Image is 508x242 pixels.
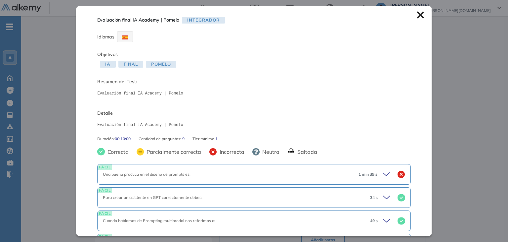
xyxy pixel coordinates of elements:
span: Neutra [260,148,279,156]
span: Para crear un asistente en GPT correctamente debes: [103,195,202,200]
span: Parcialmente correcta [144,148,201,156]
span: 34 s [370,195,378,201]
div: Widget de chat [475,210,508,242]
span: 9 [182,136,185,142]
span: Idiomas [97,34,114,40]
span: Pomelo [146,61,176,68]
span: Correcta [105,148,129,156]
img: ESP [122,35,128,39]
span: Objetivos [97,51,118,57]
span: FÁCIL [98,234,112,239]
span: 1 min 39 s [359,171,377,177]
span: FÁCIL [98,211,112,216]
span: 49 s [370,218,378,224]
span: 00:10:00 [115,136,131,142]
span: FÁCIL [98,164,112,169]
span: Detalle [97,110,410,117]
span: Una buena práctica en el diseño de prompts es: [103,172,190,177]
span: Final [118,61,143,68]
span: 1 [215,136,218,142]
span: FÁCIL [98,188,112,193]
span: Duración : [97,136,115,142]
span: Cuando hablamos de Prompting multimodal nos referimos a: [103,218,215,223]
pre: Evaluación final IA Academy | Pomelo [97,122,410,128]
span: Saltada [295,148,317,156]
span: IA [100,61,116,68]
span: Incorrecta [217,148,244,156]
pre: Evaluación final IA Academy | Pomelo [97,91,410,96]
span: Resumen del Test: [97,78,410,85]
span: Tier mínimo [192,136,215,142]
span: Integrador [182,17,225,24]
span: Cantidad de preguntas: [139,136,182,142]
span: Evaluación final IA Academy | Pomelo [97,17,179,24]
iframe: Chat Widget [475,210,508,242]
